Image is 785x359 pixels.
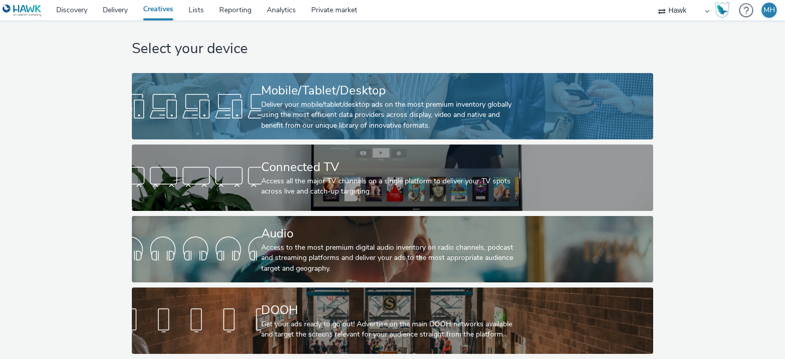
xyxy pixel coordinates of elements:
[261,225,520,243] div: Audio
[132,39,653,59] h1: Select your device
[132,145,653,211] a: Connected TVAccess all the major TV channels on a single platform to deliver your TV spots across...
[261,176,520,197] div: Access all the major TV channels on a single platform to deliver your TV spots across live and ca...
[132,73,653,139] a: Mobile/Tablet/DesktopDeliver your mobile/tablet/desktop ads on the most premium inventory globall...
[132,216,653,282] a: AudioAccess to the most premium digital audio inventory on radio channels, podcast and streaming ...
[714,2,730,18] img: Hawk Academy
[261,100,520,131] div: Deliver your mobile/tablet/desktop ads on the most premium inventory globally using the most effi...
[764,3,775,18] div: MH
[3,4,42,17] img: undefined Logo
[261,301,520,319] div: DOOH
[261,319,520,340] div: Get your ads ready to go out! Advertise on the main DOOH networks available and target the screen...
[132,288,653,354] a: DOOHGet your ads ready to go out! Advertise on the main DOOH networks available and target the sc...
[261,82,520,100] div: Mobile/Tablet/Desktop
[261,158,520,176] div: Connected TV
[714,2,734,18] a: Hawk Academy
[261,243,520,274] div: Access to the most premium digital audio inventory on radio channels, podcast and streaming platf...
